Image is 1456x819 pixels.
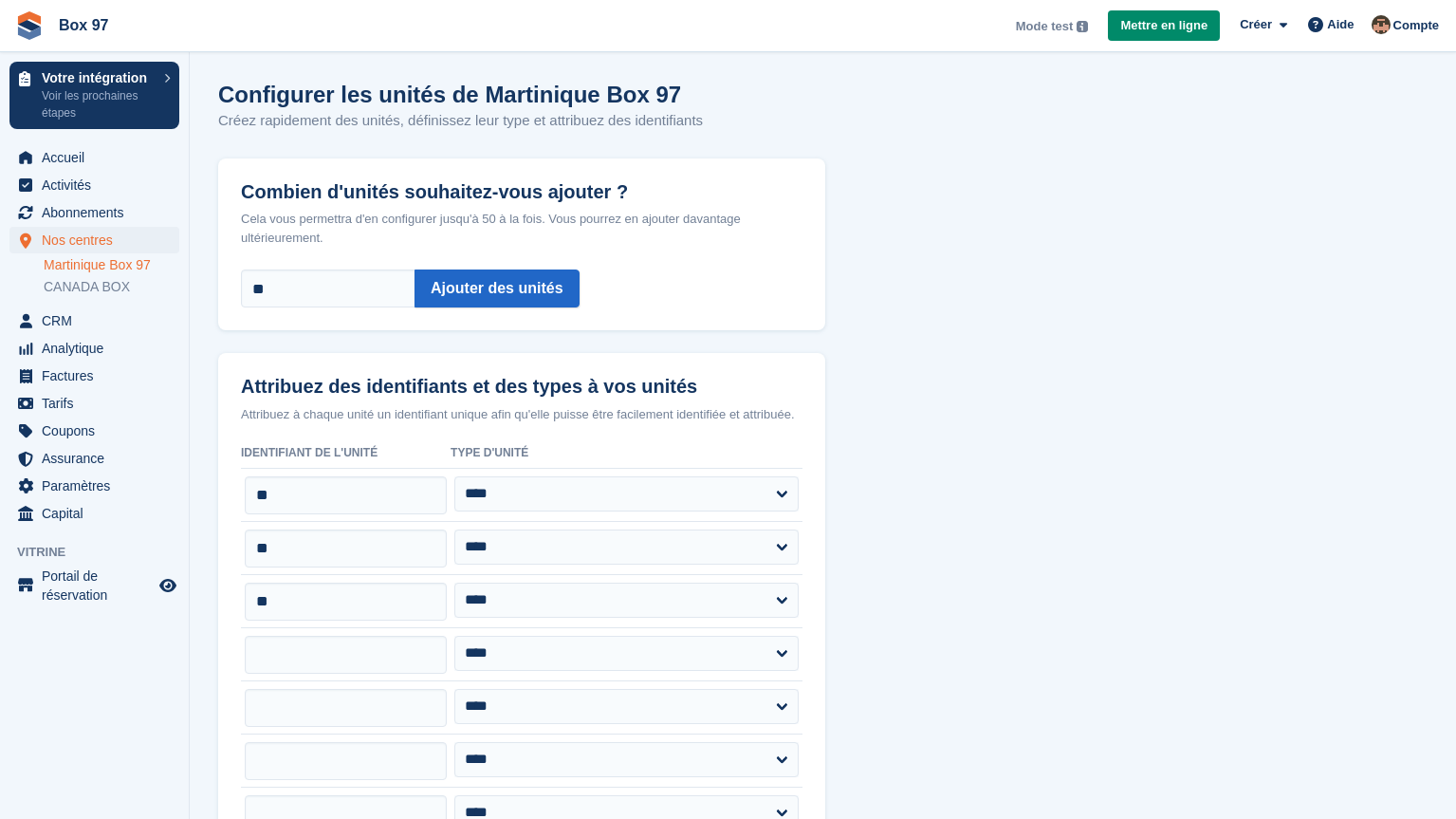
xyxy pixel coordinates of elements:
th: Type d'unité [451,438,802,469]
a: menu [9,500,179,527]
strong: Attribuez des identifiants et des types à vos unités [241,376,697,398]
a: menu [9,199,179,226]
a: menu [9,567,179,605]
img: stora-icon-8386f47178a22dfd0bd8f6a31ec36ba5ce8667c1dd55bd0f319d3a0aa187defe.svg [15,11,44,40]
a: menu [9,418,179,444]
a: Box 97 [51,9,116,41]
a: menu [9,144,179,171]
a: menu [9,307,179,334]
span: Tarifs [42,390,156,417]
p: Créez rapidement des unités, définissez leur type et attribuez des identifiants [218,110,703,132]
a: menu [9,172,179,198]
a: menu [9,227,179,253]
span: Vitrine [17,543,189,562]
p: Voir les prochaines étapes [42,87,155,121]
span: Coupons [42,418,156,444]
button: Ajouter des unités [415,270,580,307]
span: Factures [42,363,156,389]
label: Combien d'unités souhaitez-vous ajouter ? [241,158,802,203]
span: CRM [42,307,156,334]
a: Martinique Box 97 [44,256,179,274]
span: Créer [1240,15,1272,34]
a: menu [9,473,179,499]
p: Attribuez à chaque unité un identifiant unique afin qu'elle puisse être facilement identifiée et ... [241,405,802,424]
span: Assurance [42,445,156,472]
a: menu [9,390,179,417]
th: Identifiant de l'unité [241,438,451,469]
span: Activités [42,172,156,198]
a: CANADA BOX [44,278,179,296]
span: Accueil [42,144,156,171]
h1: Configurer les unités de Martinique Box 97 [218,82,703,107]
img: Kévin CHAUVET [1372,15,1391,34]
p: Cela vous permettra d'en configurer jusqu'à 50 à la fois. Vous pourrez en ajouter davantage ultér... [241,210,802,247]
span: Capital [42,500,156,527]
a: menu [9,335,179,362]
a: Votre intégration Voir les prochaines étapes [9,62,179,129]
span: Analytique [42,335,156,362]
span: Aide [1327,15,1354,34]
span: Mode test [1016,17,1074,36]
a: Mettre en ligne [1108,10,1220,42]
a: menu [9,363,179,389]
a: menu [9,445,179,472]
img: icon-info-grey-7440780725fd019a000dd9b08b2336e03edf1995a4989e88bcd33f0948082b44.svg [1077,21,1088,32]
p: Votre intégration [42,71,155,84]
span: Mettre en ligne [1120,16,1207,35]
span: Compte [1393,16,1439,35]
a: Boutique d'aperçu [157,574,179,597]
span: Portail de réservation [42,567,156,605]
span: Nos centres [42,227,156,253]
span: Paramètres [42,473,156,499]
span: Abonnements [42,199,156,226]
